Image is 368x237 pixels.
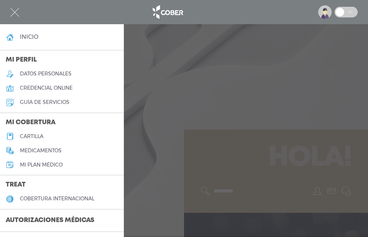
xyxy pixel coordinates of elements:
h5: Mi plan médico [20,162,63,168]
img: profile-placeholder.svg [318,5,332,19]
img: Cober_menu-close-white.svg [10,8,19,17]
h5: datos personales [20,71,72,77]
h5: credencial online [20,85,73,91]
h4: inicio [20,33,38,40]
h5: medicamentos [20,148,62,154]
h5: cobertura internacional [20,196,94,202]
h5: guía de servicios [20,99,69,105]
h5: cartilla [20,133,43,139]
img: logo_cober_home-white.png [149,4,186,21]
